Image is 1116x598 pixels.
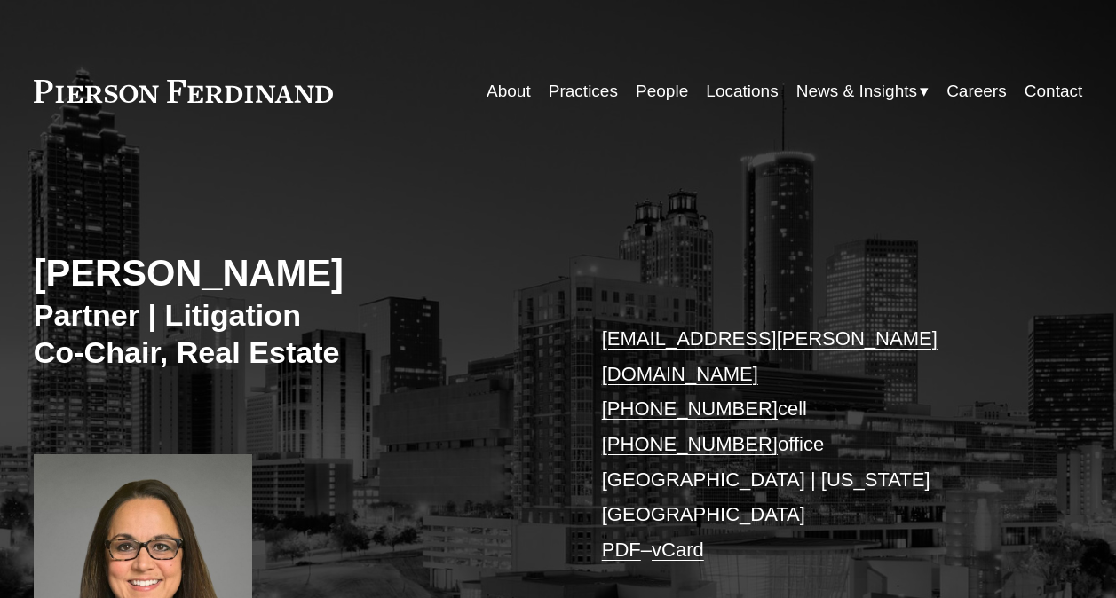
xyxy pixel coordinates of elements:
[34,296,558,371] h3: Partner | Litigation Co-Chair, Real Estate
[34,251,558,295] h2: [PERSON_NAME]
[602,397,778,420] a: [PHONE_NUMBER]
[636,75,688,108] a: People
[796,75,929,108] a: folder dropdown
[602,327,938,385] a: [EMAIL_ADDRESS][PERSON_NAME][DOMAIN_NAME]
[652,539,704,561] a: vCard
[706,75,778,108] a: Locations
[602,433,778,455] a: [PHONE_NUMBER]
[602,321,1039,568] p: cell office [GEOGRAPHIC_DATA] | [US_STATE][GEOGRAPHIC_DATA] –
[796,76,917,106] span: News & Insights
[549,75,618,108] a: Practices
[487,75,531,108] a: About
[946,75,1007,108] a: Careers
[1025,75,1082,108] a: Contact
[602,539,641,561] a: PDF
